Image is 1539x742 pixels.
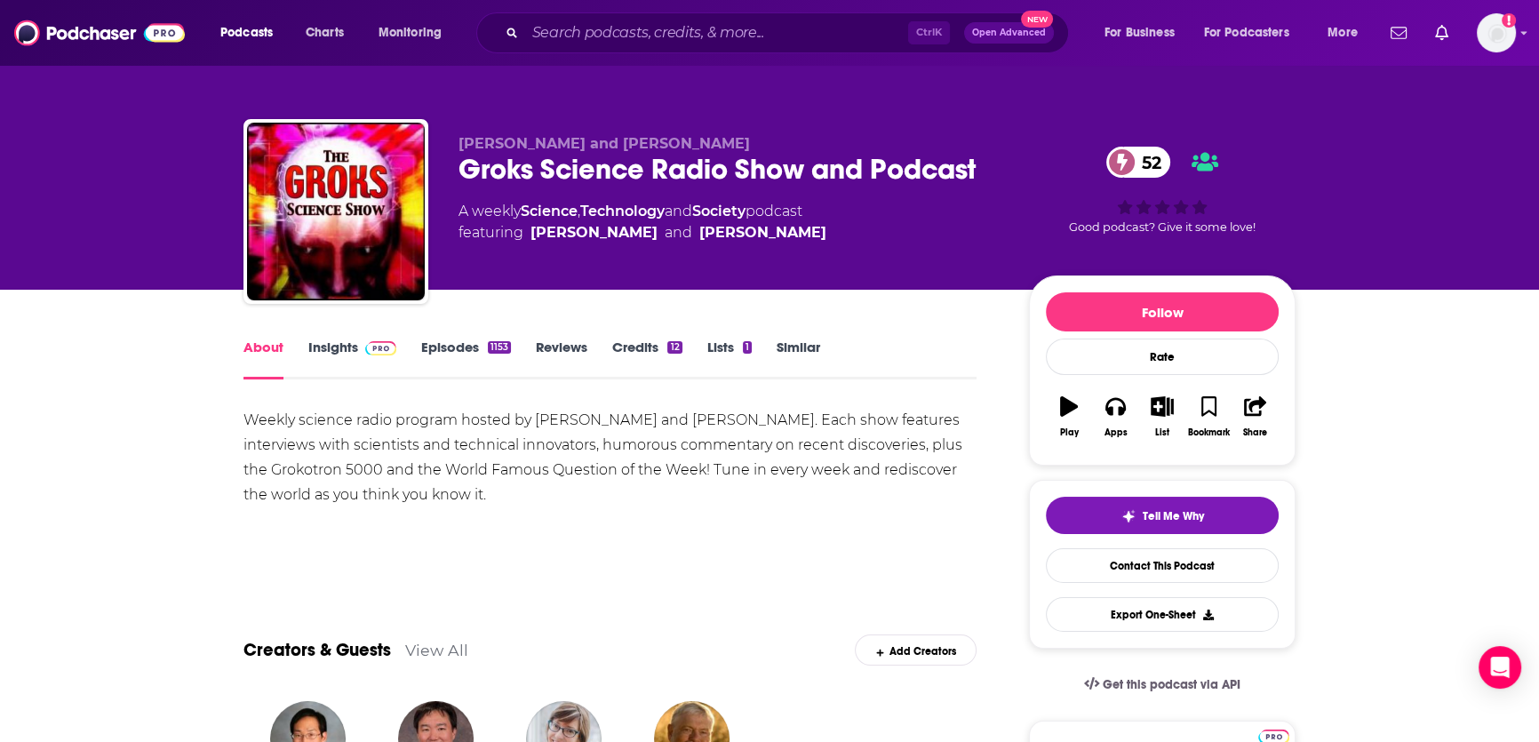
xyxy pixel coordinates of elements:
[665,222,692,243] span: and
[1106,147,1170,178] a: 52
[459,201,826,243] div: A weekly podcast
[247,123,425,300] img: Groks Science Radio Show and Podcast
[1124,147,1170,178] span: 52
[365,341,396,355] img: Podchaser Pro
[243,408,977,507] div: Weekly science radio program hosted by [PERSON_NAME] and [PERSON_NAME]. Each show features interv...
[1103,677,1240,692] span: Get this podcast via API
[1192,19,1315,47] button: open menu
[1046,548,1279,583] a: Contact This Podcast
[1479,646,1521,689] div: Open Intercom Messenger
[1070,663,1255,706] a: Get this podcast via API
[308,339,396,379] a: InsightsPodchaser Pro
[743,341,752,354] div: 1
[1477,13,1516,52] button: Show profile menu
[692,203,746,219] a: Society
[1243,427,1267,438] div: Share
[1477,13,1516,52] img: User Profile
[243,639,391,661] a: Creators & Guests
[1046,339,1279,375] div: Rate
[972,28,1046,37] span: Open Advanced
[580,203,665,219] a: Technology
[1477,13,1516,52] span: Logged in as vivianamoreno
[536,339,587,379] a: Reviews
[612,339,682,379] a: Credits12
[525,19,908,47] input: Search podcasts, credits, & more...
[1104,20,1175,45] span: For Business
[578,203,580,219] span: ,
[665,203,692,219] span: and
[405,641,468,659] a: View All
[294,19,355,47] a: Charts
[243,339,283,379] a: About
[777,339,820,379] a: Similar
[699,222,826,243] a: Dr. Frank Ling
[1069,220,1256,234] span: Good podcast? Give it some love!
[208,19,296,47] button: open menu
[1502,13,1516,28] svg: Add a profile image
[1092,385,1138,449] button: Apps
[530,222,658,243] a: Dr. Charles Lee
[1185,385,1232,449] button: Bookmark
[366,19,465,47] button: open menu
[1204,20,1289,45] span: For Podcasters
[421,339,511,379] a: Episodes1153
[459,222,826,243] span: featuring
[1060,427,1079,438] div: Play
[1029,135,1296,245] div: 52Good podcast? Give it some love!
[707,339,752,379] a: Lists1
[1328,20,1358,45] span: More
[1121,509,1136,523] img: tell me why sparkle
[1428,18,1455,48] a: Show notifications dropdown
[1046,292,1279,331] button: Follow
[1021,11,1053,28] span: New
[1143,509,1204,523] span: Tell Me Why
[1188,427,1230,438] div: Bookmark
[1232,385,1279,449] button: Share
[1384,18,1414,48] a: Show notifications dropdown
[1315,19,1380,47] button: open menu
[1139,385,1185,449] button: List
[488,341,511,354] div: 1153
[1046,497,1279,534] button: tell me why sparkleTell Me Why
[521,203,578,219] a: Science
[908,21,950,44] span: Ctrl K
[1104,427,1128,438] div: Apps
[1046,597,1279,632] button: Export One-Sheet
[493,12,1086,53] div: Search podcasts, credits, & more...
[379,20,442,45] span: Monitoring
[667,341,682,354] div: 12
[1046,385,1092,449] button: Play
[306,20,344,45] span: Charts
[964,22,1054,44] button: Open AdvancedNew
[1155,427,1169,438] div: List
[14,16,185,50] img: Podchaser - Follow, Share and Rate Podcasts
[1092,19,1197,47] button: open menu
[855,634,977,666] div: Add Creators
[220,20,273,45] span: Podcasts
[459,135,750,152] span: [PERSON_NAME] and [PERSON_NAME]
